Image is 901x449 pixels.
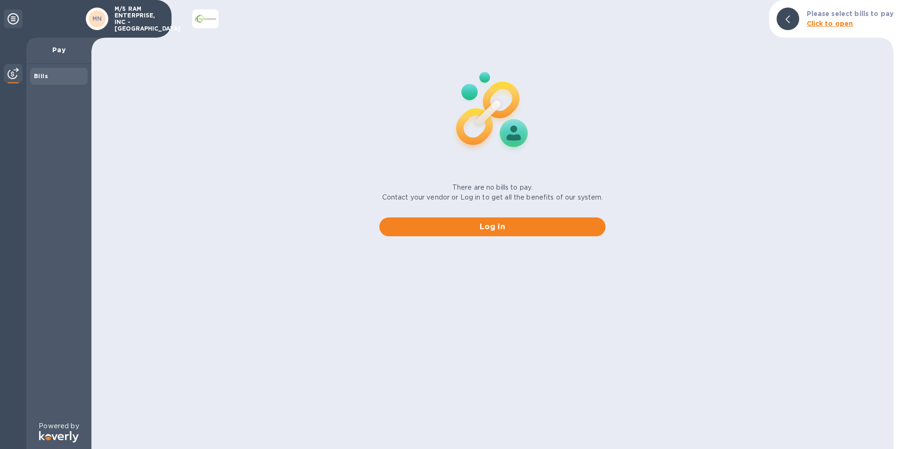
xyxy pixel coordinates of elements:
[379,217,606,236] button: Log in
[382,183,603,202] p: There are no bills to pay. Contact your vendor or Log in to get all the benefits of our system.
[807,10,893,17] b: Please select bills to pay
[34,45,84,55] p: Pay
[39,421,79,431] p: Powered by
[92,15,102,22] b: MN
[34,72,48,80] b: Bills
[807,20,853,27] b: Click to open
[387,221,598,233] span: Log in
[115,6,162,32] p: M/S RAM ENTERPRISE, INC - [GEOGRAPHIC_DATA]
[39,431,79,442] img: Logo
